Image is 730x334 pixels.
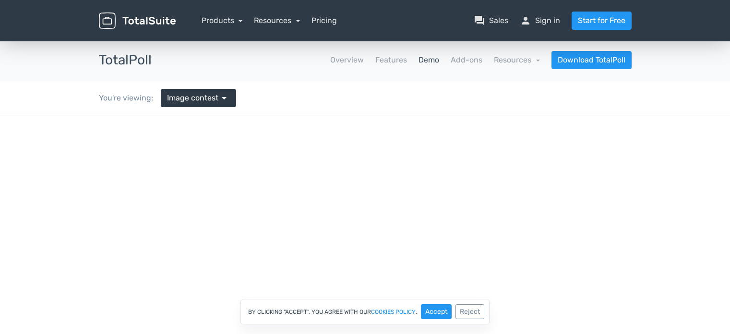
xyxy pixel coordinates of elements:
button: Reject [455,304,484,319]
img: TotalSuite for WordPress [99,12,176,29]
a: Features [375,54,407,66]
a: Image contest arrow_drop_down [161,89,236,107]
a: Pricing [311,15,337,26]
button: Accept [421,304,452,319]
a: Add-ons [451,54,482,66]
span: Image contest [167,92,218,104]
a: Resources [254,16,300,25]
div: You're viewing: [99,92,161,104]
a: Overview [330,54,364,66]
a: Start for Free [572,12,632,30]
a: Demo [419,54,439,66]
a: cookies policy [371,309,416,315]
a: personSign in [520,15,560,26]
a: Resources [494,55,540,64]
a: Products [202,16,243,25]
div: By clicking "Accept", you agree with our . [240,299,490,324]
h3: TotalPoll [99,53,152,68]
span: arrow_drop_down [218,92,230,104]
a: Download TotalPoll [551,51,632,69]
span: question_answer [474,15,485,26]
a: question_answerSales [474,15,508,26]
span: person [520,15,531,26]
